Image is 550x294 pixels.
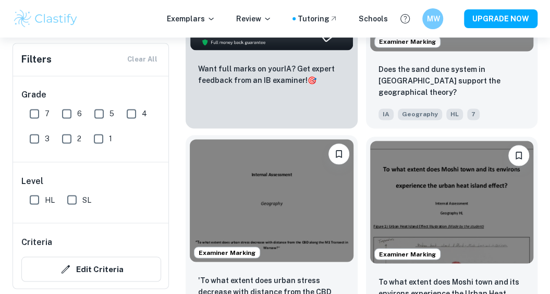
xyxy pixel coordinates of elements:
span: HL [446,108,463,120]
h6: MW [427,13,439,24]
span: IA [378,108,394,120]
span: 1 [109,133,112,144]
span: 6 [77,108,82,119]
span: SL [82,194,91,205]
button: Bookmark [328,143,349,164]
h6: Criteria [21,236,52,248]
button: MW [422,8,443,29]
button: Edit Criteria [21,256,161,281]
span: Examiner Marking [194,248,260,257]
span: 2 [77,133,81,144]
span: HL [45,194,55,205]
h6: Level [21,175,161,187]
span: 4 [142,108,147,119]
p: Want full marks on your IA ? Get expert feedback from an IB examiner! [198,63,345,86]
h6: Filters [21,52,52,67]
span: 5 [109,108,114,119]
p: Exemplars [167,13,215,24]
span: 🎯 [308,76,316,84]
button: UPGRADE NOW [464,9,537,28]
span: 7 [467,108,480,120]
img: Geography IA example thumbnail: To what extent does Moshi town and its e [370,141,534,263]
span: Geography [398,108,442,120]
p: Review [236,13,272,24]
span: Examiner Marking [375,37,440,46]
span: 7 [45,108,50,119]
span: Examiner Marking [375,249,440,259]
a: Tutoring [298,13,338,24]
span: 3 [45,133,50,144]
a: Schools [359,13,388,24]
img: Geography IA example thumbnail: 'To what extent does urban stress decrea [190,139,353,262]
button: Help and Feedback [396,10,414,28]
button: Bookmark [508,145,529,166]
img: Clastify logo [13,8,79,29]
h6: Grade [21,89,161,101]
p: Does the sand dune system in São Martinho do Porto support the geographical theory? [378,64,525,98]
